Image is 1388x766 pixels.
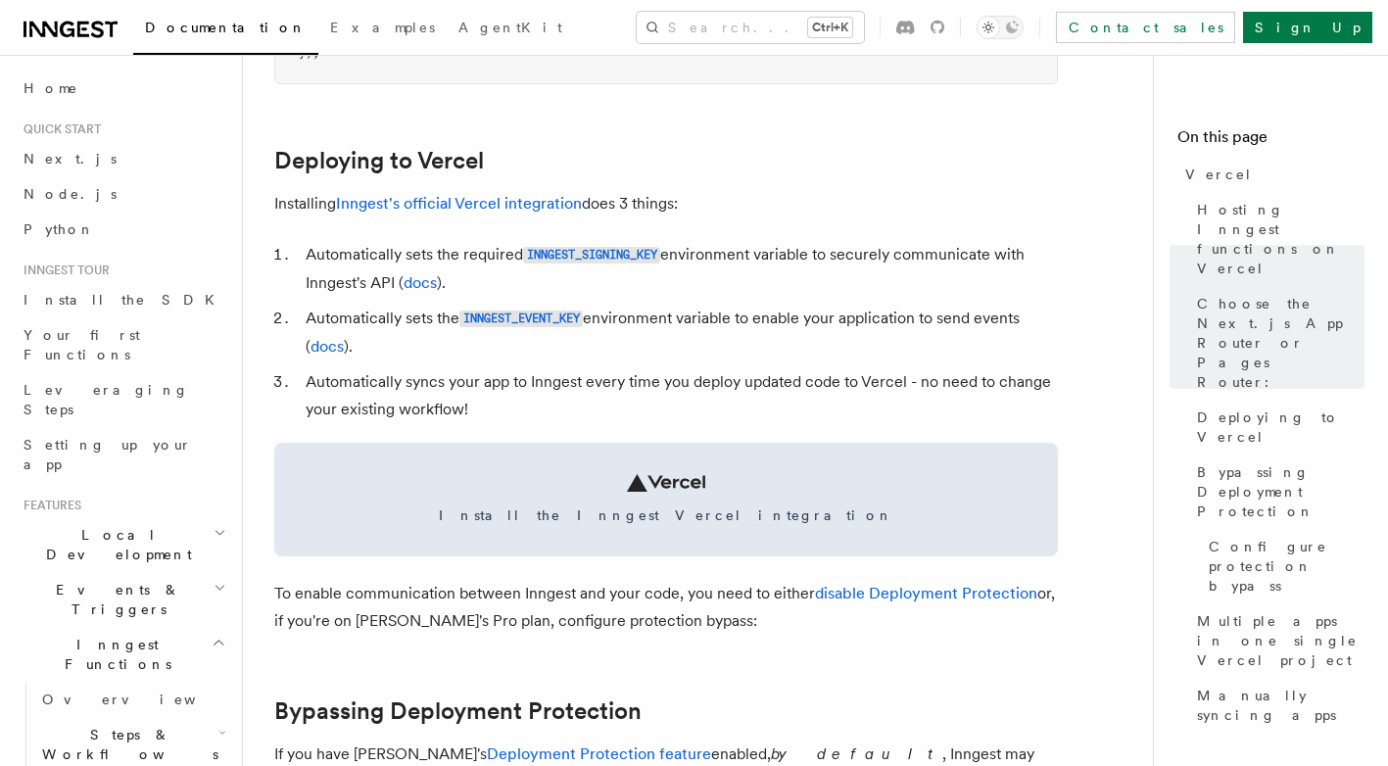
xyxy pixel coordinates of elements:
[24,186,117,202] span: Node.js
[1185,165,1253,184] span: Vercel
[1189,678,1364,733] a: Manually syncing apps
[300,241,1058,297] li: Automatically sets the required environment variable to securely communicate with Inngest's API ( ).
[16,580,214,619] span: Events & Triggers
[977,16,1024,39] button: Toggle dark mode
[1197,462,1364,521] span: Bypassing Deployment Protection
[16,372,230,427] a: Leveraging Steps
[16,176,230,212] a: Node.js
[16,427,230,482] a: Setting up your app
[523,245,660,263] a: INNGEST_SIGNING_KEY
[16,121,101,137] span: Quick start
[274,190,1058,217] p: Installing does 3 things:
[274,697,642,725] a: Bypassing Deployment Protection
[1177,157,1364,192] a: Vercel
[318,6,447,53] a: Examples
[16,212,230,247] a: Python
[637,12,864,43] button: Search...Ctrl+K
[1197,611,1364,670] span: Multiple apps in one single Vercel project
[298,505,1034,525] span: Install the Inngest Vercel integration
[1209,537,1364,596] span: Configure protection bypass
[1201,529,1364,603] a: Configure protection bypass
[16,627,230,682] button: Inngest Functions
[808,18,852,37] kbd: Ctrl+K
[16,498,81,513] span: Features
[330,20,435,35] span: Examples
[274,580,1058,635] p: To enable communication between Inngest and your code, you need to either or, if you're on [PERSO...
[404,273,437,292] a: docs
[42,692,244,707] span: Overview
[16,263,110,278] span: Inngest tour
[1189,400,1364,455] a: Deploying to Vercel
[459,311,583,327] code: INNGEST_EVENT_KEY
[16,317,230,372] a: Your first Functions
[133,6,318,55] a: Documentation
[34,725,218,764] span: Steps & Workflows
[487,744,711,763] a: Deployment Protection feature
[447,6,574,53] a: AgentKit
[24,151,117,167] span: Next.js
[1189,455,1364,529] a: Bypassing Deployment Protection
[34,682,230,717] a: Overview
[458,20,562,35] span: AgentKit
[1056,12,1235,43] a: Contact sales
[815,584,1037,602] a: disable Deployment Protection
[1197,294,1364,392] span: Choose the Next.js App Router or Pages Router:
[16,525,214,564] span: Local Development
[16,141,230,176] a: Next.js
[311,337,344,356] a: docs
[1189,192,1364,286] a: Hosting Inngest functions on Vercel
[145,20,307,35] span: Documentation
[459,309,583,327] a: INNGEST_EVENT_KEY
[24,78,78,98] span: Home
[1197,407,1364,447] span: Deploying to Vercel
[274,443,1058,556] a: Install the Inngest Vercel integration
[1189,286,1364,400] a: Choose the Next.js App Router or Pages Router:
[16,517,230,572] button: Local Development
[523,247,660,263] code: INNGEST_SIGNING_KEY
[336,194,582,213] a: Inngest's official Vercel integration
[1189,603,1364,678] a: Multiple apps in one single Vercel project
[16,282,230,317] a: Install the SDK
[16,572,230,627] button: Events & Triggers
[16,71,230,106] a: Home
[300,305,1058,360] li: Automatically sets the environment variable to enable your application to send events ( ).
[24,382,189,417] span: Leveraging Steps
[1197,200,1364,278] span: Hosting Inngest functions on Vercel
[300,368,1058,423] li: Automatically syncs your app to Inngest every time you deploy updated code to Vercel - no need to...
[24,292,226,308] span: Install the SDK
[24,437,192,472] span: Setting up your app
[1243,12,1372,43] a: Sign Up
[16,635,212,674] span: Inngest Functions
[24,221,95,237] span: Python
[274,147,484,174] a: Deploying to Vercel
[24,327,140,362] span: Your first Functions
[1177,125,1364,157] h4: On this page
[1197,686,1364,725] span: Manually syncing apps
[771,744,942,763] em: by default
